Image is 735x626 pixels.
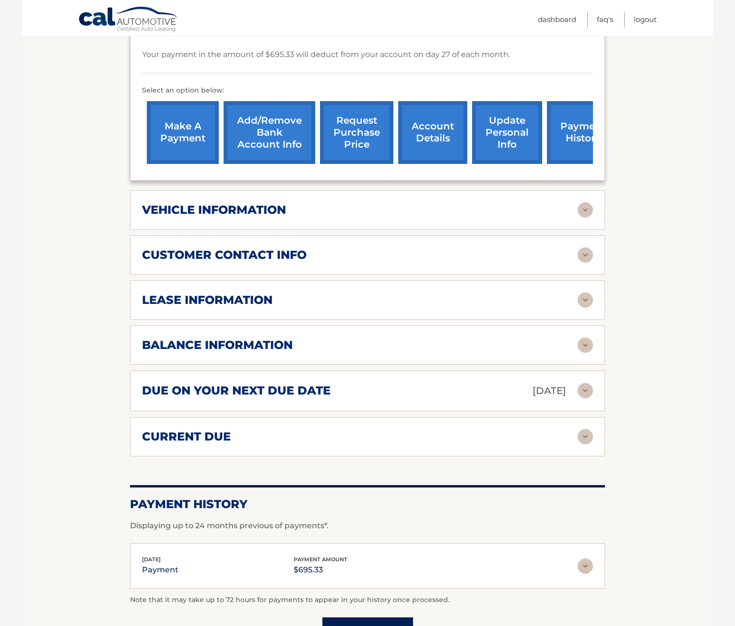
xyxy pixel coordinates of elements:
p: Your payment in the amount of $695.33 will deduct from your account on day 27 of each month. [142,48,510,61]
img: accordion-rest.svg [578,337,593,353]
h2: Payment History [130,497,605,511]
span: [DATE] [142,556,161,563]
img: accordion-rest.svg [578,202,593,218]
img: accordion-rest.svg [578,247,593,263]
h2: balance information [142,338,293,352]
h2: due on your next due date [142,383,331,398]
a: Add/Remove bank account info [224,101,315,164]
p: payment [142,563,178,577]
p: Select an option below: [142,85,593,96]
p: Displaying up to 24 months previous of payments*. [130,520,605,532]
h2: current due [142,429,231,444]
a: Logout [634,12,657,27]
p: Note that it may take up to 72 hours for payments to appear in your history once processed. [130,594,605,606]
h2: customer contact info [142,248,307,262]
p: $695.33 [294,563,347,577]
span: payment amount [294,556,347,563]
a: Cal Automotive [78,6,179,34]
p: [DATE] [533,383,566,399]
a: Dashboard [538,12,576,27]
a: payment history [547,101,619,164]
a: make a payment [147,101,219,164]
a: update personal info [472,101,542,164]
img: accordion-rest.svg [578,383,593,398]
img: accordion-rest.svg [578,292,593,308]
img: accordion-rest.svg [578,558,593,574]
a: account details [398,101,467,164]
h2: lease information [142,293,273,307]
h2: vehicle information [142,203,286,217]
a: FAQ's [597,12,613,27]
a: request purchase price [320,101,393,164]
img: accordion-rest.svg [578,429,593,444]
